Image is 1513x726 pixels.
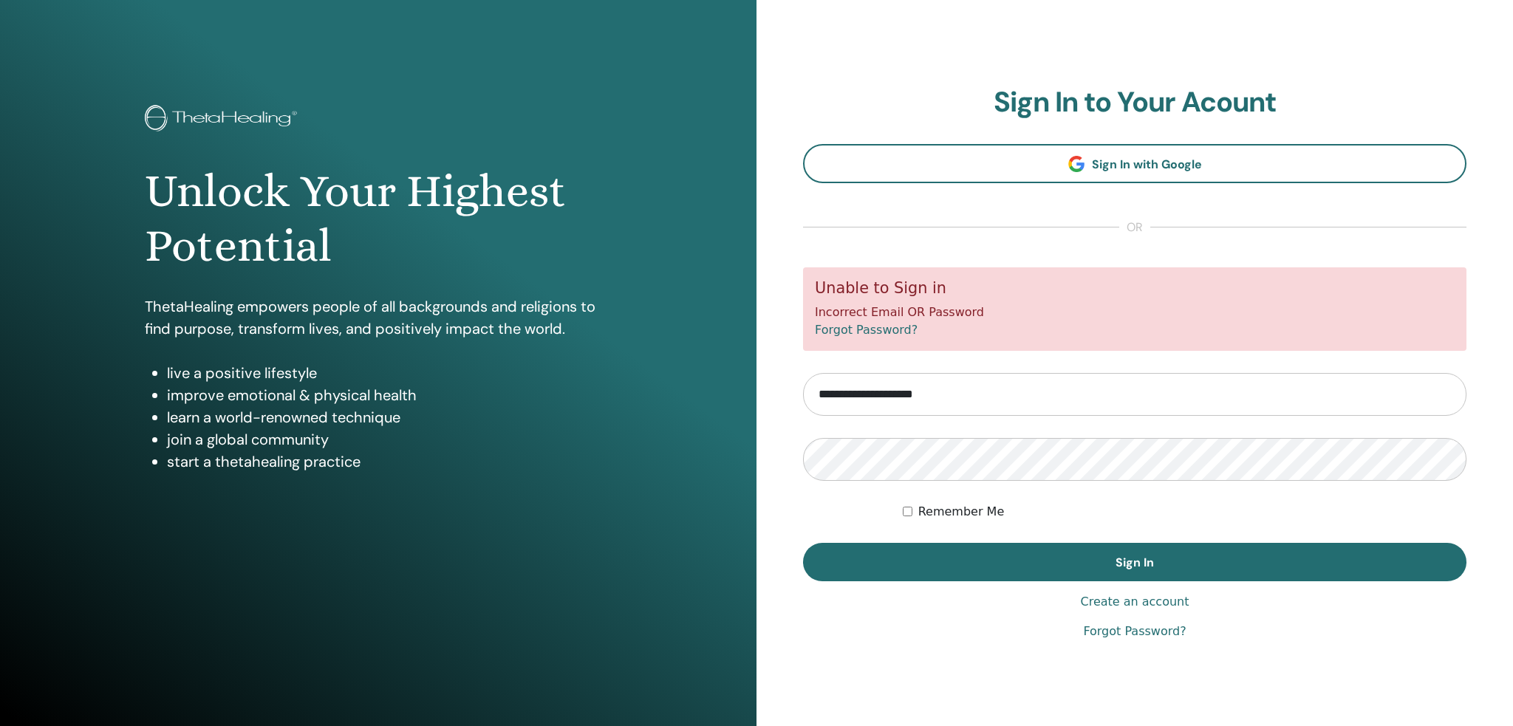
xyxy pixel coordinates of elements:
button: Sign In [803,543,1466,581]
p: ThetaHealing empowers people of all backgrounds and religions to find purpose, transform lives, a... [145,295,612,340]
div: Keep me authenticated indefinitely or until I manually logout [903,503,1466,521]
h2: Sign In to Your Acount [803,86,1466,120]
h1: Unlock Your Highest Potential [145,164,612,274]
li: live a positive lifestyle [167,362,612,384]
li: learn a world-renowned technique [167,406,612,428]
a: Forgot Password? [815,323,918,337]
label: Remember Me [918,503,1005,521]
span: Sign In [1116,555,1154,570]
li: start a thetahealing practice [167,451,612,473]
a: Create an account [1080,593,1189,611]
li: improve emotional & physical health [167,384,612,406]
h5: Unable to Sign in [815,279,1455,298]
li: join a global community [167,428,612,451]
a: Sign In with Google [803,144,1466,183]
div: Incorrect Email OR Password [803,267,1466,351]
span: Sign In with Google [1092,157,1202,172]
span: or [1119,219,1150,236]
a: Forgot Password? [1083,623,1186,640]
